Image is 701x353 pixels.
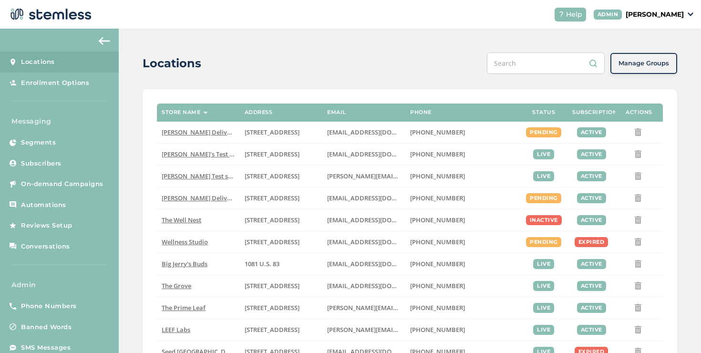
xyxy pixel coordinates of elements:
[21,138,56,147] span: Segments
[21,242,70,251] span: Conversations
[21,343,71,353] span: SMS Messages
[8,5,92,24] img: logo-dark-0685b13c.svg
[626,10,684,20] p: [PERSON_NAME]
[688,12,693,16] img: icon_down-arrow-small-66adaf34.svg
[143,55,201,72] h2: Locations
[21,221,72,230] span: Reviews Setup
[21,200,66,210] span: Automations
[21,301,77,311] span: Phone Numbers
[566,10,582,20] span: Help
[610,53,677,74] button: Manage Groups
[558,11,564,17] img: icon-help-white-03924b79.svg
[99,37,110,45] img: icon-arrow-back-accent-c549486e.svg
[594,10,622,20] div: ADMIN
[653,307,701,353] iframe: Chat Widget
[21,57,55,67] span: Locations
[21,179,103,189] span: On-demand Campaigns
[21,159,62,168] span: Subscribers
[21,322,72,332] span: Banned Words
[21,78,89,88] span: Enrollment Options
[487,52,605,74] input: Search
[619,59,669,68] span: Manage Groups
